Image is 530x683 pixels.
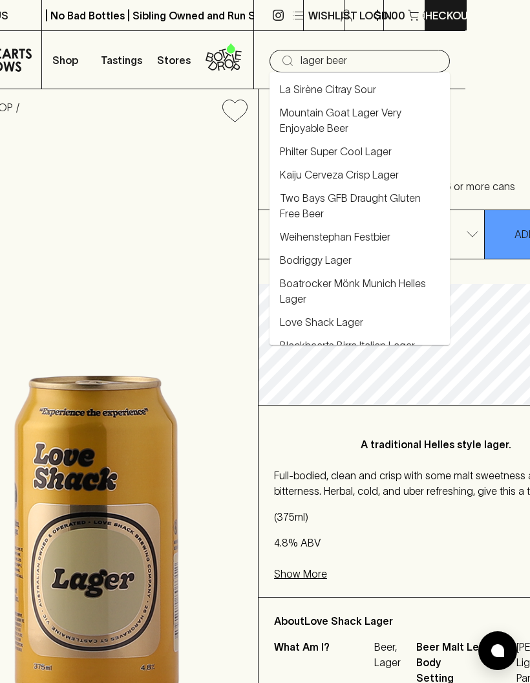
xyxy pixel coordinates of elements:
[52,52,78,68] p: Shop
[416,655,513,670] span: Body
[280,276,440,307] a: Boatrocker Mönk Munich Helles Lager
[157,52,191,68] p: Stores
[95,31,148,89] a: Tastings
[417,8,475,23] p: Checkout
[280,252,352,268] a: Bodriggy Lager
[280,314,363,330] a: Love Shack Lager
[280,167,399,182] a: Kaiju Cerveza Crisp Lager
[416,639,513,655] span: Beer Malt Level
[42,31,95,89] button: Shop
[101,52,142,68] p: Tastings
[491,644,504,657] img: bubble-icon
[359,8,392,23] p: Login
[280,229,390,244] a: Weihenstephan Festbier
[280,105,440,136] a: Mountain Goat Lager Very Enjoyable Beer
[280,144,392,159] a: Philter Super Cool Lager
[217,94,253,127] button: Add to wishlist
[274,566,327,581] p: Show More
[148,31,201,89] a: Stores
[280,190,440,221] a: Two Bays GFB Draught Gluten Free Beer
[280,338,415,353] a: Blackhearts Birra Italian Lager
[280,81,376,97] a: La Sirène Citray Sour
[308,8,357,23] p: Wishlist
[374,8,405,23] p: $0.00
[301,50,440,71] input: Try "Pinot noir"
[274,639,371,670] p: What Am I?
[374,639,401,670] p: Beer, Lager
